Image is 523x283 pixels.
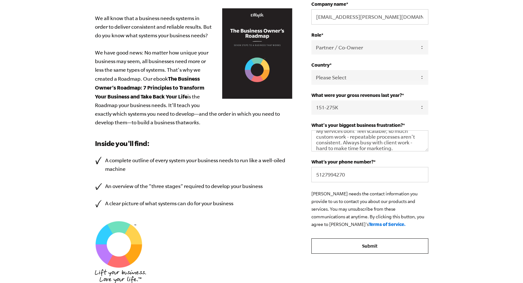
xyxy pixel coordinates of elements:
[311,238,428,254] input: Submit
[95,138,293,149] h3: Inside you'll find:
[95,14,293,127] p: We all know that a business needs systems in order to deliver consistent and reliable results. Bu...
[185,120,199,125] em: works
[311,92,402,98] span: What were your gross revenues last year?
[311,62,330,68] span: Country
[369,221,406,227] a: Terms of Service.
[311,32,321,38] span: Role
[95,199,293,208] li: A clear picture of what systems can do for your business
[491,252,523,283] iframe: Chat Widget
[311,130,428,151] textarea: My services dont' feel scalable; so much custom work - repeatable processes aren't consistent. Al...
[95,156,293,173] li: A complete outline of every system your business needs to run like a well-oiled machine
[311,1,346,7] span: Company name
[311,159,374,164] span: What’s your phone number?
[95,182,293,191] li: An overview of the “three stages” required to develop your business
[311,190,428,228] p: [PERSON_NAME] needs the contact information you provide to us to contact you about our products a...
[222,8,292,99] img: Business Owners Roadmap Cover
[95,76,204,99] b: The Business Owner’s Roadmap: 7 Principles to Transform Your Business and Take Back Your Life
[95,221,143,268] img: EMyth SES TM Graphic
[311,122,403,128] span: What's your biggest business frustration?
